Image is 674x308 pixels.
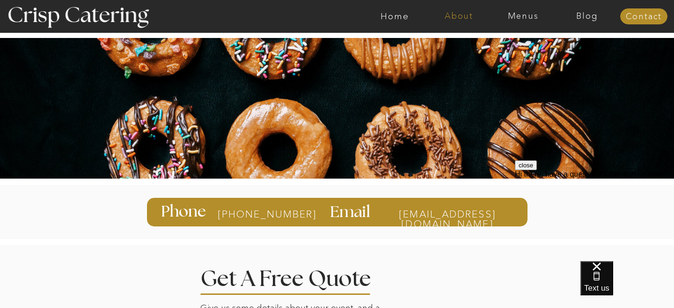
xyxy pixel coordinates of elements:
[427,12,491,21] a: About
[381,209,514,218] a: [EMAIL_ADDRESS][DOMAIN_NAME]
[161,204,208,220] h3: Phone
[491,12,555,21] a: Menus
[620,12,667,22] a: Contact
[218,209,292,219] a: [PHONE_NUMBER]
[580,261,674,308] iframe: podium webchat widget bubble
[330,204,373,219] h3: Email
[555,12,619,21] a: Blog
[515,160,674,273] iframe: podium webchat widget prompt
[363,12,427,21] a: Home
[200,268,400,285] h2: Get A Free Quote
